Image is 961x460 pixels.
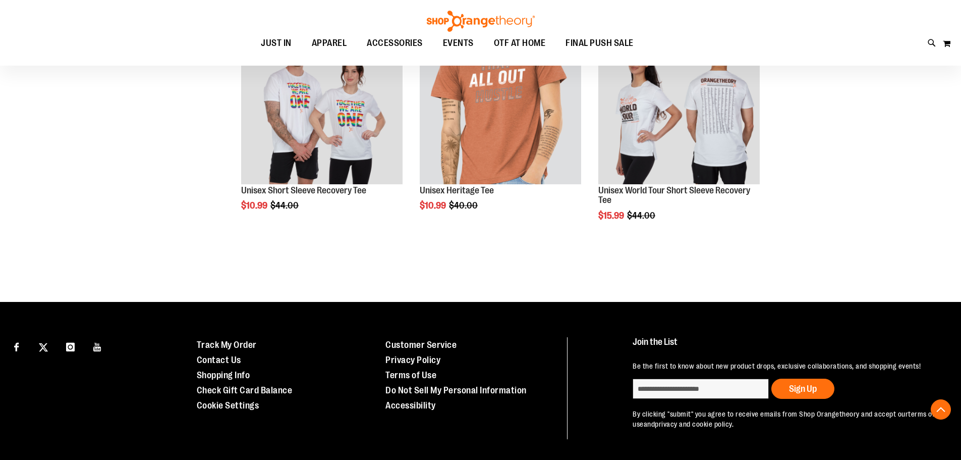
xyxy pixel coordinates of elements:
[598,185,750,206] a: Unisex World Tour Short Sleeve Recovery Tee
[197,385,293,395] a: Check Gift Card Balance
[89,337,106,355] a: Visit our Youtube page
[302,32,357,55] a: APPAREL
[197,355,241,365] a: Contact Us
[420,23,581,184] img: Product image for Unisex Heritage Tee
[35,337,52,355] a: Visit our X page
[241,185,366,195] a: Unisex Short Sleeve Recovery Tee
[494,32,546,55] span: OTF AT HOME
[449,200,479,211] span: $40.00
[598,211,626,221] span: $15.99
[197,370,250,380] a: Shopping Info
[385,370,436,380] a: Terms of Use
[443,32,474,55] span: EVENTS
[655,420,733,428] a: privacy and cookie policy.
[241,23,403,184] img: Product image for Unisex Short Sleeve Recovery Tee
[633,337,938,356] h4: Join the List
[633,409,938,429] p: By clicking "submit" you agree to receive emails from Shop Orangetheory and accept our and
[420,23,581,186] a: Product image for Unisex Heritage TeeSALE
[197,340,257,350] a: Track My Order
[385,355,440,365] a: Privacy Policy
[420,185,494,195] a: Unisex Heritage Tee
[62,337,79,355] a: Visit our Instagram page
[241,200,269,211] span: $10.99
[270,200,300,211] span: $44.00
[312,32,347,55] span: APPAREL
[39,343,48,352] img: Twitter
[197,400,259,411] a: Cookie Settings
[555,32,644,55] a: FINAL PUSH SALE
[566,32,634,55] span: FINAL PUSH SALE
[367,32,423,55] span: ACCESSORIES
[420,200,447,211] span: $10.99
[633,361,938,371] p: Be the first to know about new product drops, exclusive collaborations, and shopping events!
[425,11,536,32] img: Shop Orangetheory
[385,400,436,411] a: Accessibility
[593,18,765,246] div: product
[415,18,586,237] div: product
[236,18,408,237] div: product
[241,23,403,186] a: Product image for Unisex Short Sleeve Recovery TeeSALE
[261,32,292,55] span: JUST IN
[484,32,556,55] a: OTF AT HOME
[8,337,25,355] a: Visit our Facebook page
[385,340,457,350] a: Customer Service
[931,399,951,420] button: Back To Top
[627,211,657,221] span: $44.00
[598,23,760,184] img: Product image for Unisex World Tour Short Sleeve Recovery Tee
[251,32,302,55] a: JUST IN
[598,23,760,186] a: Product image for Unisex World Tour Short Sleeve Recovery TeeSALE
[433,32,484,55] a: EVENTS
[633,379,769,399] input: enter email
[771,379,834,399] button: Sign Up
[357,32,433,55] a: ACCESSORIES
[385,385,527,395] a: Do Not Sell My Personal Information
[789,384,817,394] span: Sign Up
